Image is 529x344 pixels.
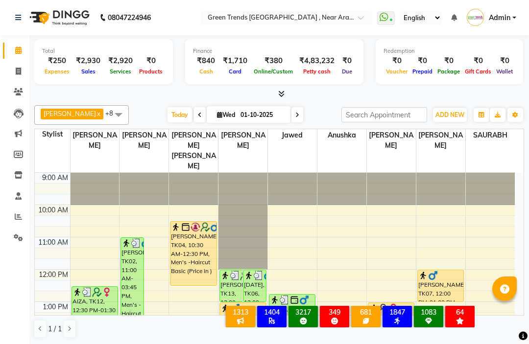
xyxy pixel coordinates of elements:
div: ₹4,83,232 [295,55,338,67]
span: [PERSON_NAME] [PERSON_NAME] [169,129,218,172]
div: 349 [322,308,347,317]
span: Due [339,68,355,75]
span: Package [435,68,462,75]
div: 11:00 AM [36,237,70,248]
span: Voucher [384,68,410,75]
b: 08047224946 [108,4,151,31]
span: Gift Cards [462,68,494,75]
span: Prepaid [410,68,435,75]
span: Admin [489,13,510,23]
div: Stylist [35,129,70,139]
div: ₹0 [384,55,410,67]
span: Sales [79,68,98,75]
span: Today [168,107,192,122]
div: AIZA, TK12, 12:30 PM-01:30 PM, Women-Haircuts-Basic Cut with blast dry (member price in) (₹380) [72,287,118,318]
a: x [96,110,100,117]
span: ADD NEW [435,111,464,118]
div: 10:00 AM [36,205,70,215]
input: 2025-10-01 [238,108,287,122]
div: ₹250 [42,55,72,67]
div: ₹0 [137,55,165,67]
div: ₹0 [435,55,462,67]
span: Online/Custom [251,68,295,75]
span: [PERSON_NAME] [367,129,416,152]
input: Search Appointment [341,107,427,122]
div: Total [42,47,165,55]
div: 64 [447,308,473,317]
span: Services [107,68,134,75]
span: Anushka [317,129,366,141]
iframe: chat widget [488,305,519,334]
div: ₹2,920 [104,55,137,67]
div: ₹840 [193,55,219,67]
div: ₹1,710 [219,55,251,67]
span: [PERSON_NAME] [120,129,168,152]
div: [PERSON_NAME], TK04, 10:30 AM-12:30 PM, Men's -Haircut Basic (Price in ) [170,222,216,285]
img: logo [25,4,92,31]
div: ₹0 [462,55,494,67]
div: 1:00 PM [41,302,70,312]
div: ₹0 [494,55,515,67]
span: [PERSON_NAME] [71,129,120,152]
div: ₹0 [410,55,435,67]
button: ADD NEW [433,108,467,122]
span: [PERSON_NAME] [44,110,96,117]
div: Finance [193,47,356,55]
div: 1847 [385,308,410,317]
div: ₹380 [251,55,295,67]
span: SAURABH [466,129,515,141]
span: Card [226,68,244,75]
span: Expenses [42,68,72,75]
div: 3217 [290,308,316,317]
span: Products [137,68,165,75]
div: [DATE], TK06, 12:00 PM-01:00 PM, Men's -Haircut Basic (Member Price in ) [243,270,266,301]
div: 1083 [416,308,441,317]
img: Admin [467,9,484,26]
span: [PERSON_NAME] [218,129,267,152]
div: [PERSON_NAME], TK07, 12:00 PM-01:00 PM, Women- Waxing -Full Arms (Member Price in) [418,270,463,301]
div: [PERSON_NAME], TK13, 12:00 PM-01:00 PM, Men's -Shave (Member Price in ) [220,270,242,301]
div: 12:00 PM [37,270,70,280]
span: Cash [197,68,216,75]
div: 1313 [228,308,253,317]
div: Redemption [384,47,515,55]
div: 681 [353,308,379,317]
span: Petty cash [301,68,333,75]
div: 1404 [259,308,285,317]
span: Wed [215,111,238,118]
div: ₹0 [338,55,356,67]
div: ₹2,930 [72,55,104,67]
span: [PERSON_NAME] [416,129,465,152]
span: Jawed [268,129,317,141]
span: +8 [105,109,120,117]
span: 1 / 1 [48,324,62,334]
span: Wallet [494,68,515,75]
div: 9:00 AM [40,173,70,183]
